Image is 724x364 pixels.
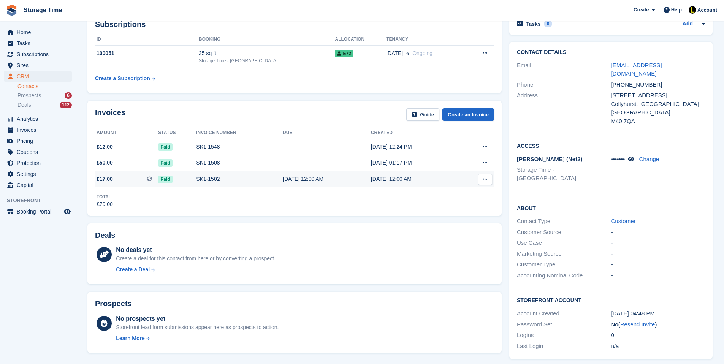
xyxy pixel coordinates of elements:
[406,108,440,121] a: Guide
[371,159,459,167] div: [DATE] 01:17 PM
[544,21,553,27] div: 0
[671,6,682,14] span: Help
[526,21,541,27] h2: Tasks
[611,342,705,351] div: n/a
[116,323,279,331] div: Storefront lead form submissions appear here as prospects to action.
[158,127,196,139] th: Status
[199,33,335,46] th: Booking
[17,60,62,71] span: Sites
[95,108,125,121] h2: Invoices
[4,147,72,157] a: menu
[517,260,611,269] div: Customer Type
[6,5,17,16] img: stora-icon-8386f47178a22dfd0bd8f6a31ec36ba5ce8667c1dd55bd0f319d3a0aa187defe.svg
[95,49,199,57] div: 100051
[7,197,76,204] span: Storefront
[283,127,371,139] th: Due
[116,245,275,255] div: No deals yet
[4,180,72,190] a: menu
[4,136,72,146] a: menu
[517,271,611,280] div: Accounting Nominal Code
[517,296,705,304] h2: Storefront Account
[4,125,72,135] a: menu
[97,175,113,183] span: £17.00
[517,61,611,78] div: Email
[196,143,283,151] div: SK1-1548
[17,206,62,217] span: Booking Portal
[517,91,611,125] div: Address
[371,143,459,151] div: [DATE] 12:24 PM
[95,71,155,85] a: Create a Subscription
[97,200,113,208] div: £79.00
[116,266,275,274] a: Create a Deal
[95,20,494,29] h2: Subscriptions
[611,309,705,318] div: [DATE] 04:48 PM
[634,6,649,14] span: Create
[158,143,172,151] span: Paid
[17,180,62,190] span: Capital
[371,175,459,183] div: [DATE] 12:00 AM
[517,331,611,340] div: Logins
[611,156,625,162] span: •••••••
[17,83,72,90] a: Contacts
[611,81,705,89] div: [PHONE_NUMBER]
[65,92,72,99] div: 6
[95,33,199,46] th: ID
[335,50,353,57] span: E72
[517,142,705,149] h2: Access
[611,228,705,237] div: -
[4,38,72,49] a: menu
[620,321,655,328] a: Resend Invite
[17,169,62,179] span: Settings
[17,125,62,135] span: Invoices
[4,169,72,179] a: menu
[158,159,172,167] span: Paid
[97,193,113,200] div: Total
[116,334,279,342] a: Learn More
[158,176,172,183] span: Paid
[17,101,31,109] span: Deals
[611,108,705,117] div: [GEOGRAPHIC_DATA]
[618,321,657,328] span: ( )
[517,250,611,258] div: Marketing Source
[517,320,611,329] div: Password Set
[611,91,705,100] div: [STREET_ADDRESS]
[442,108,494,121] a: Create an Invoice
[17,101,72,109] a: Deals 112
[611,250,705,258] div: -
[611,239,705,247] div: -
[689,6,696,14] img: Laaibah Sarwar
[196,159,283,167] div: SK1-1508
[386,49,403,57] span: [DATE]
[611,271,705,280] div: -
[95,299,132,308] h2: Prospects
[611,117,705,126] div: M40 7QA
[60,102,72,108] div: 112
[17,92,41,99] span: Prospects
[517,49,705,55] h2: Contact Details
[386,33,466,46] th: Tenancy
[517,342,611,351] div: Last Login
[17,158,62,168] span: Protection
[517,228,611,237] div: Customer Source
[683,20,693,28] a: Add
[95,231,115,240] h2: Deals
[335,33,386,46] th: Allocation
[283,175,371,183] div: [DATE] 12:00 AM
[517,239,611,247] div: Use Case
[412,50,432,56] span: Ongoing
[4,27,72,38] a: menu
[17,49,62,60] span: Subscriptions
[17,27,62,38] span: Home
[4,49,72,60] a: menu
[116,255,275,263] div: Create a deal for this contact from here or by converting a prospect.
[17,71,62,82] span: CRM
[517,309,611,318] div: Account Created
[4,158,72,168] a: menu
[517,156,583,162] span: [PERSON_NAME] (Net2)
[97,143,113,151] span: £12.00
[4,71,72,82] a: menu
[611,62,662,77] a: [EMAIL_ADDRESS][DOMAIN_NAME]
[199,57,335,64] div: Storage Time - [GEOGRAPHIC_DATA]
[116,266,150,274] div: Create a Deal
[116,334,144,342] div: Learn More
